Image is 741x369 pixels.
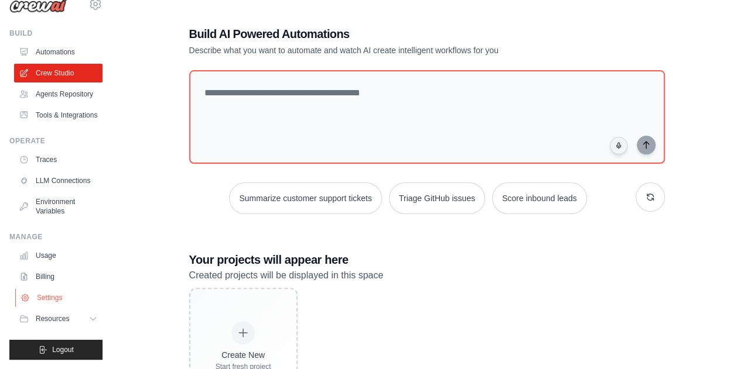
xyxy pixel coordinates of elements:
[14,64,103,82] a: Crew Studio
[9,340,103,360] button: Logout
[14,150,103,169] a: Traces
[14,267,103,286] a: Billing
[389,182,485,214] button: Triage GitHub issues
[14,192,103,220] a: Environment Variables
[9,232,103,242] div: Manage
[229,182,381,214] button: Summarize customer support tickets
[15,288,104,307] a: Settings
[14,43,103,61] a: Automations
[9,29,103,38] div: Build
[14,85,103,104] a: Agents Repository
[492,182,587,214] button: Score inbound leads
[14,171,103,190] a: LLM Connections
[9,136,103,146] div: Operate
[14,246,103,265] a: Usage
[189,268,665,283] p: Created projects will be displayed in this space
[189,26,583,42] h1: Build AI Powered Automations
[216,349,271,361] div: Create New
[610,137,627,154] button: Click to speak your automation idea
[14,106,103,125] a: Tools & Integrations
[52,345,74,354] span: Logout
[14,309,103,328] button: Resources
[189,44,583,56] p: Describe what you want to automate and watch AI create intelligent workflows for you
[189,251,665,268] h3: Your projects will appear here
[36,314,69,323] span: Resources
[636,182,665,212] button: Get new suggestions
